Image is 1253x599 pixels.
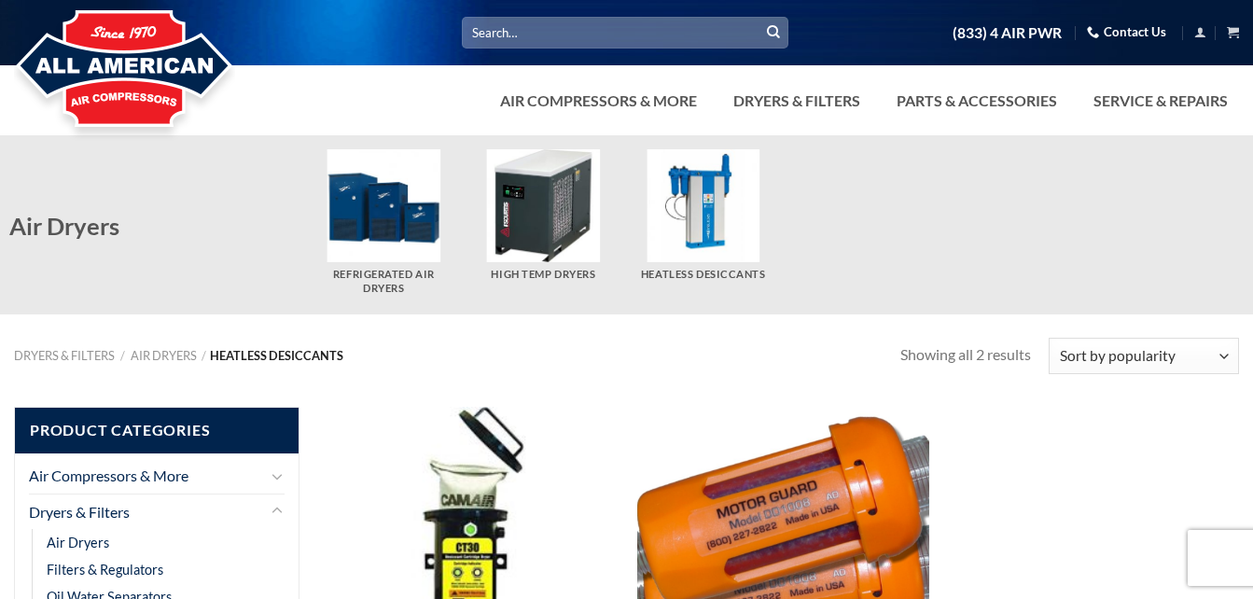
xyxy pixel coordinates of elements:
[120,348,125,363] span: /
[759,19,787,47] button: Submit
[29,495,265,530] a: Dryers & Filters
[327,149,440,262] img: Refrigerated Air Dryers
[489,82,708,119] a: Air Compressors & More
[131,348,197,363] a: Air Dryers
[270,465,285,487] button: Toggle
[473,149,615,282] a: Visit product category High Temp Dryers
[722,82,871,119] a: Dryers & Filters
[900,342,1031,367] p: Showing all 2 results
[633,268,774,282] h5: Heatless Desiccants
[313,149,455,296] a: Visit product category Refrigerated Air Dryers
[487,149,600,262] img: High Temp Dryers
[270,500,285,522] button: Toggle
[9,211,313,242] h2: Air Dryers
[1087,18,1166,47] a: Contact Us
[1049,338,1239,374] select: Shop order
[1194,21,1206,44] a: Login
[15,408,299,453] span: Product Categories
[633,149,774,282] a: Visit product category Heatless Desiccants
[29,458,265,494] a: Air Compressors & More
[47,556,163,583] a: Filters & Regulators
[14,349,900,363] nav: Heatless Desiccants
[1082,82,1239,119] a: Service & Repairs
[202,348,206,363] span: /
[953,17,1062,49] a: (833) 4 AIR PWR
[647,149,759,262] img: Heatless Desiccants
[462,17,788,48] input: Search…
[313,268,455,295] h5: Refrigerated Air Dryers
[47,529,109,556] a: Air Dryers
[473,268,615,282] h5: High Temp Dryers
[14,348,115,363] a: Dryers & Filters
[885,82,1068,119] a: Parts & Accessories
